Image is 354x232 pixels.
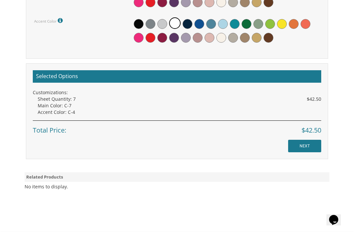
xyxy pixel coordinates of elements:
[302,126,321,135] span: $42.50
[38,109,322,116] div: Accent Color: C-4
[33,70,322,83] h2: Selected Options
[25,183,68,190] div: No items to display.
[33,89,322,96] div: Customizations:
[288,140,321,152] input: NEXT
[38,96,322,102] div: Sheet Quantity: 7
[38,102,322,109] div: Main Color: C-7
[33,120,322,135] div: Total Price:
[34,16,64,25] label: Accent Color
[326,206,347,225] iframe: chat widget
[307,96,321,102] span: $42.50
[25,172,330,182] div: Related Products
